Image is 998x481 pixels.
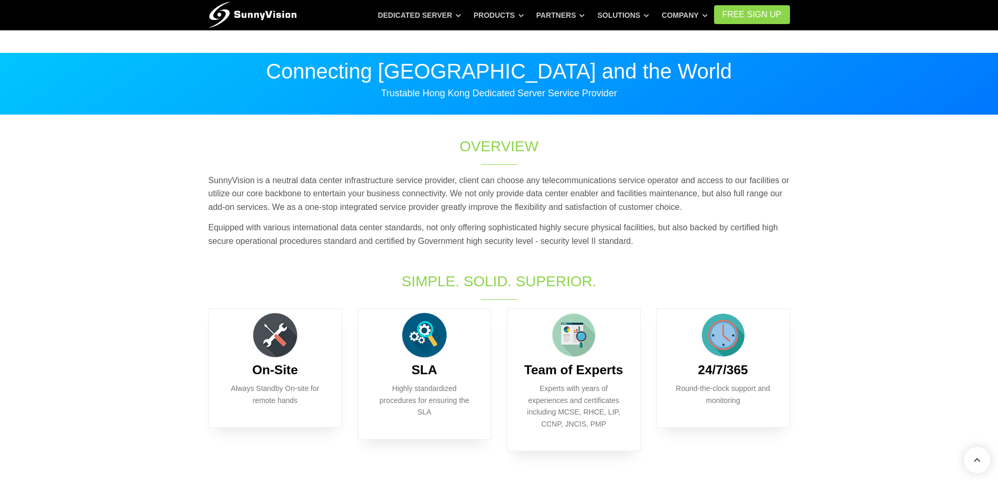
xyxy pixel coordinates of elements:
a: Dedicated Server [378,6,461,25]
b: On-Site [252,363,298,377]
p: Connecting [GEOGRAPHIC_DATA] and the World [209,61,790,82]
img: flat-chart-page.png [547,309,600,361]
p: Always Standby On-site for remote hands [225,383,326,406]
p: Round-the-clock support and monitoring [673,383,774,406]
a: Solutions [597,6,649,25]
p: Equipped with various international data center standards, not only offering sophisticated highly... [209,221,790,248]
p: Trustable Hong Kong Dedicated Server Service Provider [209,87,790,99]
img: flat-search-cogs.png [398,309,451,361]
a: Partners [536,6,585,25]
h1: Simple. Solid. Superior. [325,271,674,292]
img: flat-repair-tools.png [249,309,301,361]
p: Highly standardized procedures for ensuring the SLA [374,383,475,418]
b: 24/7/365 [698,363,748,377]
p: SunnyVision is a neutral data center infrastructure service provider, client can choose any telec... [209,174,790,214]
b: Team of Experts [524,363,623,377]
a: Products [474,6,524,25]
h1: Overview [325,136,674,156]
img: full-time.png [697,309,749,361]
a: FREE Sign Up [714,5,790,24]
p: Experts with years of experiences and certificates including MCSE, RHCE, LIP, CCNP, JNCIS, PMP [523,383,624,430]
a: Company [662,6,708,25]
b: SLA [412,363,437,377]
